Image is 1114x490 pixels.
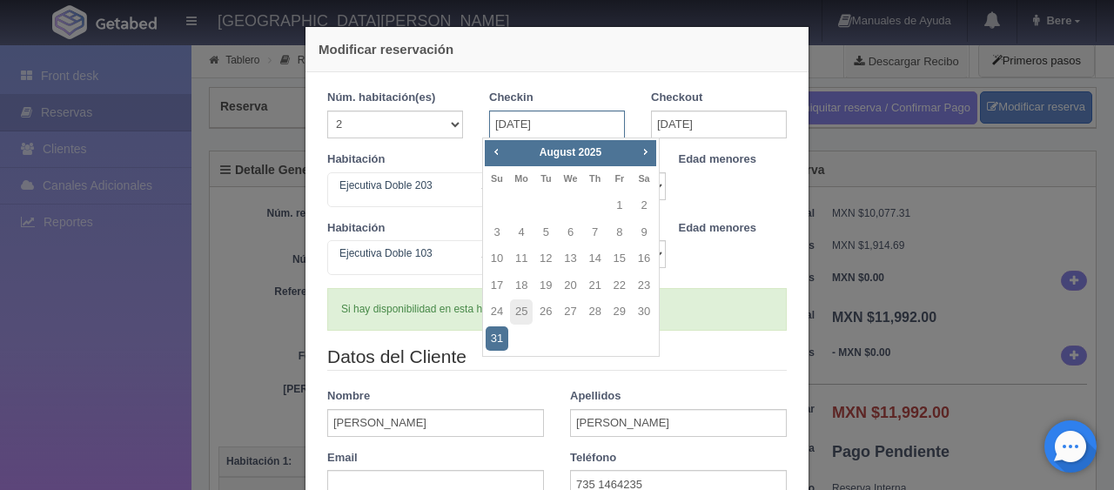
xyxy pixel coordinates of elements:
a: 1 [608,193,631,218]
input: DD-MM-AAAA [489,111,625,138]
a: 20 [559,273,581,299]
h4: Modificar reservación [319,40,795,58]
a: 15 [608,246,631,272]
a: 7 [584,220,607,245]
label: Habitación [327,220,385,237]
a: 21 [584,273,607,299]
label: Apellidos [570,388,621,405]
a: 25 [510,299,533,325]
a: 2 [633,193,655,218]
input: Seleccionar hab. [335,245,346,272]
a: 22 [608,273,631,299]
a: 10 [486,246,508,272]
div: Si hay disponibilidad en esta habitación [327,288,787,331]
label: Checkout [651,90,702,106]
span: 2025 [579,146,602,158]
span: Sunday [491,173,503,184]
a: 6 [559,220,581,245]
label: Checkin [489,90,534,106]
span: Tuesday [540,173,551,184]
a: 29 [608,299,631,325]
span: Next [638,144,652,158]
a: Prev [487,142,506,161]
span: Friday [614,173,624,184]
a: 12 [534,246,557,272]
a: 27 [559,299,581,325]
a: 14 [584,246,607,272]
a: 23 [633,273,655,299]
a: 28 [584,299,607,325]
a: 30 [633,299,655,325]
span: Prev [489,144,503,158]
a: 5 [534,220,557,245]
span: Wednesday [564,173,578,184]
label: Núm. habitación(es) [327,90,435,106]
span: Monday [514,173,528,184]
a: 26 [534,299,557,325]
a: Next [636,142,655,161]
span: Thursday [589,173,601,184]
label: Edad menores [679,151,757,168]
label: Habitación [327,151,385,168]
label: Teléfono [570,450,616,467]
label: Nombre [327,388,370,405]
span: August [540,146,575,158]
label: Edad menores [679,220,757,237]
a: 17 [486,273,508,299]
a: 24 [486,299,508,325]
span: Ejecutiva Doble 103 [335,245,468,262]
label: Email [327,450,358,467]
input: Seleccionar hab. [335,177,346,205]
a: 4 [510,220,533,245]
a: 18 [510,273,533,299]
a: 31 [486,326,508,352]
a: 16 [633,246,655,272]
a: 11 [510,246,533,272]
a: 3 [486,220,508,245]
input: DD-MM-AAAA [651,111,787,138]
span: Saturday [638,173,649,184]
a: 19 [534,273,557,299]
a: 9 [633,220,655,245]
span: Ejecutiva Doble 203 [335,177,468,194]
a: 13 [559,246,581,272]
a: 8 [608,220,631,245]
legend: Datos del Cliente [327,344,787,371]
